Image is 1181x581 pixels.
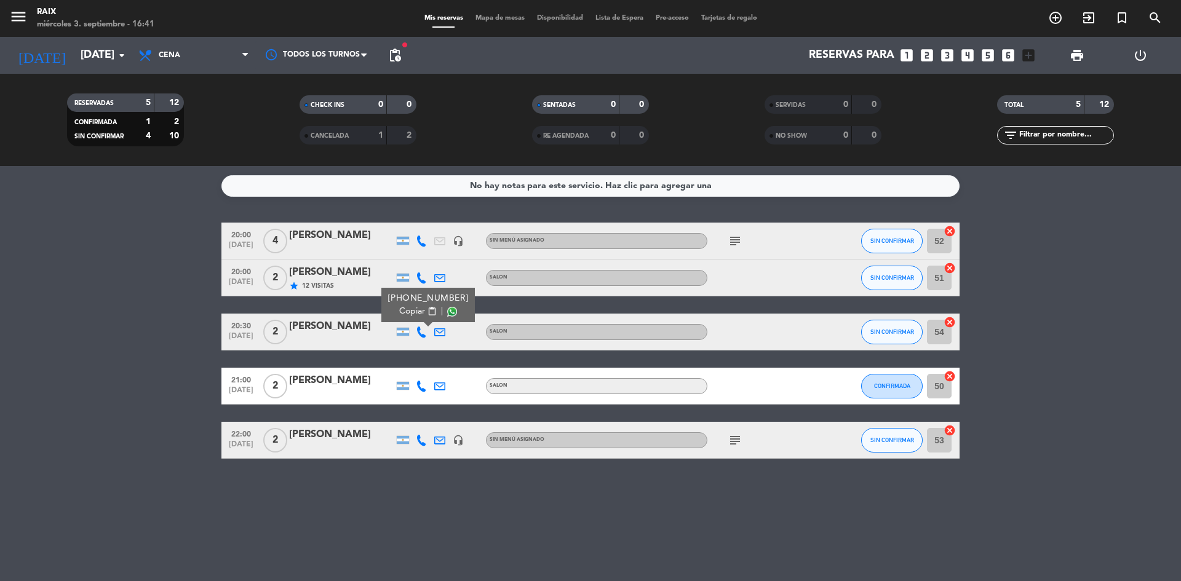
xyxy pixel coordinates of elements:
i: cancel [944,262,956,274]
button: SIN CONFIRMAR [861,320,923,344]
div: No hay notas para este servicio. Haz clic para agregar una [470,179,712,193]
span: Disponibilidad [531,15,589,22]
span: fiber_manual_record [401,41,408,49]
strong: 0 [611,100,616,109]
div: LOG OUT [1108,37,1172,74]
div: RAIX [37,6,154,18]
i: add_circle_outline [1048,10,1063,25]
strong: 0 [378,100,383,109]
span: CONFIRMADA [74,119,117,125]
span: Sin menú asignado [490,437,544,442]
span: Copiar [399,305,425,318]
i: looks_two [919,47,935,63]
span: SIN CONFIRMAR [74,133,124,140]
i: power_settings_new [1133,48,1148,63]
strong: 1 [146,117,151,126]
div: miércoles 3. septiembre - 16:41 [37,18,154,31]
strong: 2 [407,131,414,140]
span: 20:30 [226,318,256,332]
strong: 0 [843,100,848,109]
span: SENTADAS [543,102,576,108]
i: arrow_drop_down [114,48,129,63]
i: add_box [1020,47,1036,63]
strong: 0 [639,131,646,140]
span: SALON [490,275,507,280]
strong: 0 [843,131,848,140]
strong: 0 [407,100,414,109]
strong: 12 [169,98,181,107]
i: looks_one [899,47,915,63]
span: SALON [490,329,507,334]
span: Cena [159,51,180,60]
span: | [441,305,443,318]
span: 21:00 [226,372,256,386]
span: Mis reservas [418,15,469,22]
span: SIN CONFIRMAR [870,328,914,335]
i: [DATE] [9,42,74,69]
strong: 1 [378,131,383,140]
div: [PERSON_NAME] [289,318,394,334]
span: Tarjetas de regalo [695,15,763,22]
span: [DATE] [226,332,256,346]
i: turned_in_not [1115,10,1129,25]
span: 2 [263,374,287,398]
span: 4 [263,229,287,253]
span: 2 [263,266,287,290]
span: 2 [263,428,287,453]
div: [PERSON_NAME] [289,427,394,443]
span: Reservas para [809,49,894,61]
strong: 2 [174,117,181,126]
button: menu [9,7,28,30]
i: menu [9,7,28,26]
i: filter_list [1003,128,1018,143]
button: SIN CONFIRMAR [861,266,923,290]
span: [DATE] [226,440,256,454]
span: SIN CONFIRMAR [870,274,914,281]
span: RE AGENDADA [543,133,589,139]
i: search [1148,10,1163,25]
span: NO SHOW [776,133,807,139]
span: [DATE] [226,278,256,292]
span: CHECK INS [311,102,344,108]
span: CANCELADA [311,133,349,139]
strong: 10 [169,132,181,140]
span: content_paste [427,307,437,316]
button: CONFIRMADA [861,374,923,398]
i: looks_6 [1000,47,1016,63]
i: subject [728,433,742,448]
span: 20:00 [226,227,256,241]
span: print [1070,48,1084,63]
i: headset_mic [453,435,464,446]
span: CONFIRMADA [874,382,910,389]
span: SALON [490,383,507,388]
button: SIN CONFIRMAR [861,229,923,253]
span: TOTAL [1004,102,1024,108]
strong: 4 [146,132,151,140]
span: pending_actions [388,48,402,63]
i: exit_to_app [1081,10,1096,25]
div: [PERSON_NAME] [289,264,394,280]
button: Copiarcontent_paste [399,305,437,318]
span: [DATE] [226,241,256,255]
div: [PERSON_NAME] [289,227,394,243]
i: star [289,281,299,291]
i: looks_3 [939,47,955,63]
i: subject [728,234,742,248]
span: Mapa de mesas [469,15,531,22]
span: [DATE] [226,386,256,400]
i: cancel [944,316,956,328]
strong: 0 [872,100,879,109]
input: Filtrar por nombre... [1018,128,1113,142]
strong: 5 [146,98,151,107]
span: SERVIDAS [776,102,806,108]
strong: 12 [1099,100,1111,109]
strong: 5 [1076,100,1081,109]
strong: 0 [872,131,879,140]
i: cancel [944,225,956,237]
span: SIN CONFIRMAR [870,437,914,443]
i: cancel [944,370,956,382]
span: RESERVADAS [74,100,114,106]
div: [PERSON_NAME] [289,373,394,389]
span: 22:00 [226,426,256,440]
strong: 0 [611,131,616,140]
